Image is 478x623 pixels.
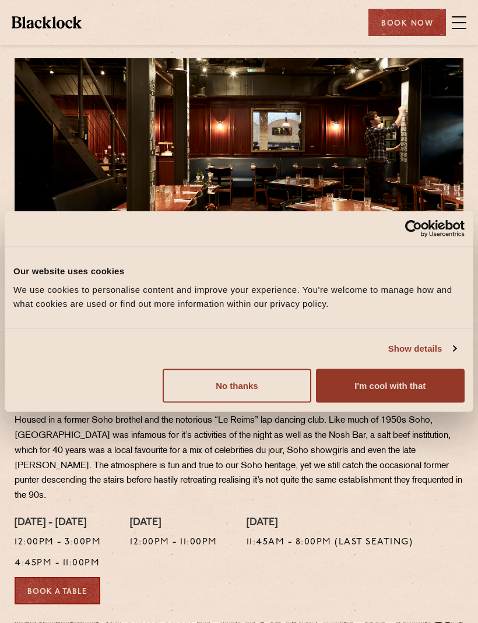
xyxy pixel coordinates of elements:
div: We use cookies to personalise content and improve your experience. You're welcome to manage how a... [13,282,465,310]
a: Book a Table [15,577,100,604]
p: 12:00pm - 11:00pm [130,535,217,550]
a: Usercentrics Cookiebot - opens in a new window [363,220,465,238]
p: 4:45pm - 11:00pm [15,556,101,571]
a: Show details [388,342,456,356]
button: No thanks [163,369,311,402]
img: BL_Textured_Logo-footer-cropped.svg [12,16,82,28]
h4: [DATE] [247,517,413,530]
div: Our website uses cookies [13,264,465,278]
h4: [DATE] - [DATE] [15,517,101,530]
h4: [DATE] [130,517,217,530]
p: 11:45am - 8:00pm (Last seating) [247,535,413,550]
p: 12:00pm - 3:00pm [15,535,101,550]
p: Housed in a former Soho brothel and the notorious “Le Reims” lap dancing club. Like much of 1950s... [15,413,463,504]
div: Book Now [368,9,446,36]
button: I'm cool with that [316,369,465,402]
